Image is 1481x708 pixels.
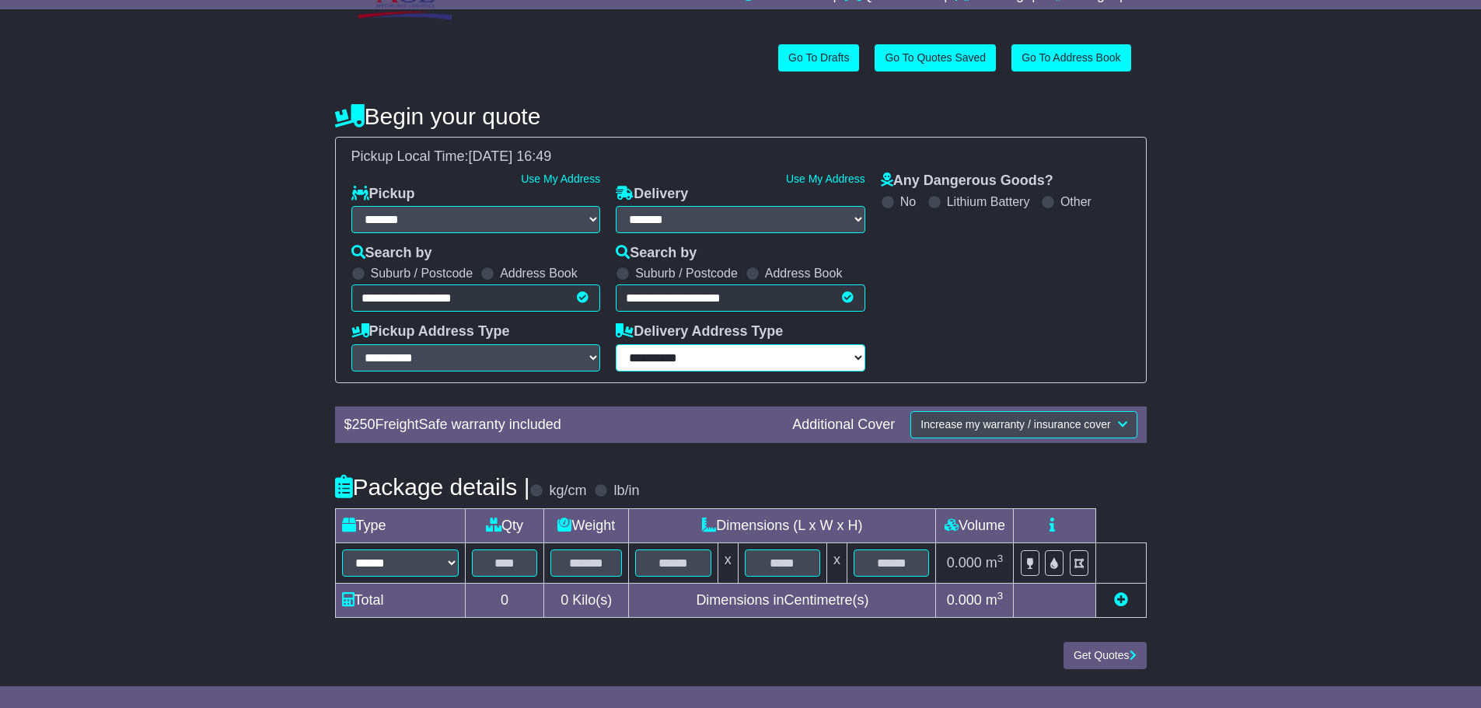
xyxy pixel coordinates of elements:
span: [DATE] 16:49 [469,148,552,164]
span: m [986,555,1004,570]
td: Dimensions (L x W x H) [629,508,936,542]
label: Search by [351,245,432,262]
label: lb/in [613,483,639,500]
div: Additional Cover [784,417,903,434]
label: Any Dangerous Goods? [881,173,1053,190]
td: Qty [465,508,544,542]
div: Pickup Local Time: [344,148,1138,166]
span: 250 [352,417,375,432]
label: Other [1060,194,1092,209]
label: Search by [616,245,697,262]
label: kg/cm [549,483,586,500]
label: Delivery [616,186,688,203]
td: Weight [544,508,629,542]
label: Suburb / Postcode [635,266,738,281]
a: Go To Drafts [778,44,859,71]
div: $ FreightSafe warranty included [337,417,785,434]
a: Use My Address [521,173,600,185]
button: Get Quotes [1064,642,1147,669]
label: Pickup [351,186,415,203]
label: Suburb / Postcode [371,266,473,281]
label: Address Book [765,266,843,281]
td: Dimensions in Centimetre(s) [629,583,936,617]
td: 0 [465,583,544,617]
td: Total [335,583,465,617]
span: 0.000 [947,592,982,608]
a: Go To Quotes Saved [875,44,996,71]
label: Lithium Battery [947,194,1030,209]
span: m [986,592,1004,608]
sup: 3 [997,553,1004,564]
a: Go To Address Book [1011,44,1130,71]
span: 0 [561,592,568,608]
td: x [718,542,738,583]
td: Kilo(s) [544,583,629,617]
a: Use My Address [786,173,865,185]
span: Increase my warranty / insurance cover [920,418,1110,431]
label: Delivery Address Type [616,323,783,340]
button: Increase my warranty / insurance cover [910,411,1137,438]
h4: Package details | [335,474,530,500]
sup: 3 [997,590,1004,602]
span: 0.000 [947,555,982,570]
td: Type [335,508,465,542]
h4: Begin your quote [335,103,1147,129]
label: Address Book [500,266,578,281]
label: Pickup Address Type [351,323,510,340]
a: Add new item [1114,592,1128,608]
td: x [827,542,847,583]
label: No [900,194,916,209]
td: Volume [936,508,1014,542]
